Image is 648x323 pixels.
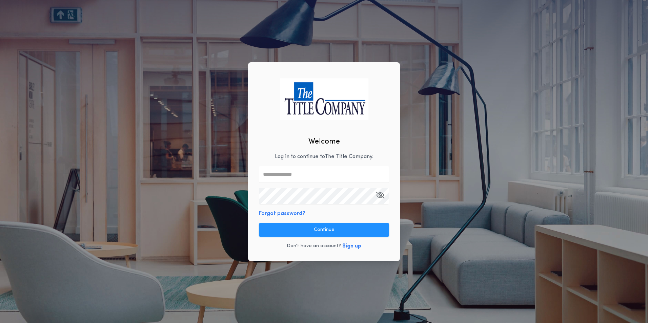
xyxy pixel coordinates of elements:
[280,78,368,120] img: logo
[308,136,340,147] h2: Welcome
[342,242,361,250] button: Sign up
[259,223,389,237] button: Continue
[287,243,341,250] p: Don't have an account?
[259,210,305,218] button: Forgot password?
[275,153,373,161] p: Log in to continue to The Title Company .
